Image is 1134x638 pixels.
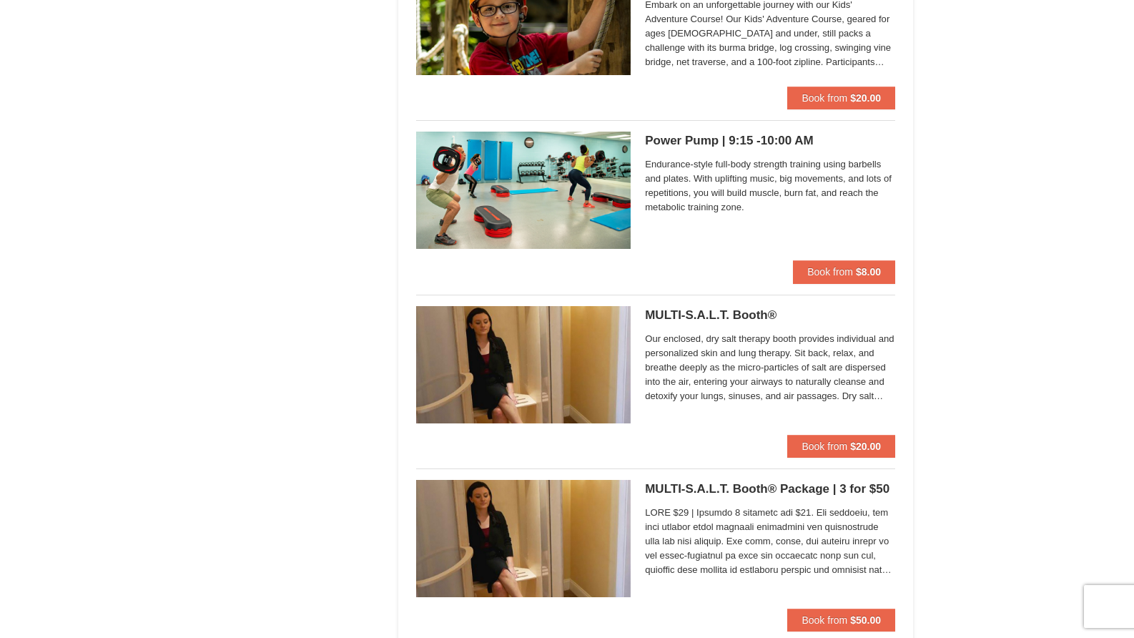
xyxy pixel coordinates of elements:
[802,92,847,104] span: Book from
[416,306,631,423] img: 6619873-480-72cc3260.jpg
[807,266,853,278] span: Book from
[850,441,881,452] strong: $20.00
[802,614,847,626] span: Book from
[645,157,895,215] span: Endurance-style full-body strength training using barbells and plates. With uplifting music, big ...
[645,332,895,403] span: Our enclosed, dry salt therapy booth provides individual and personalized skin and lung therapy. ...
[645,308,895,323] h5: MULTI-S.A.L.T. Booth®
[645,134,895,148] h5: Power Pump | 9:15 -10:00 AM
[645,482,895,496] h5: MULTI-S.A.L.T. Booth® Package | 3 for $50
[850,92,881,104] strong: $20.00
[787,609,895,632] button: Book from $50.00
[850,614,881,626] strong: $50.00
[416,480,631,597] img: 6619873-585-86820cc0.jpg
[416,132,631,249] img: 6619873-729-39c22307.jpg
[787,435,895,458] button: Book from $20.00
[645,506,895,577] span: LORE $29 | Ipsumdo 8 sitametc adi $21. Eli seddoeiu, tem inci utlabor etdol magnaali enimadmini v...
[787,87,895,109] button: Book from $20.00
[793,260,895,283] button: Book from $8.00
[802,441,847,452] span: Book from
[856,266,881,278] strong: $8.00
